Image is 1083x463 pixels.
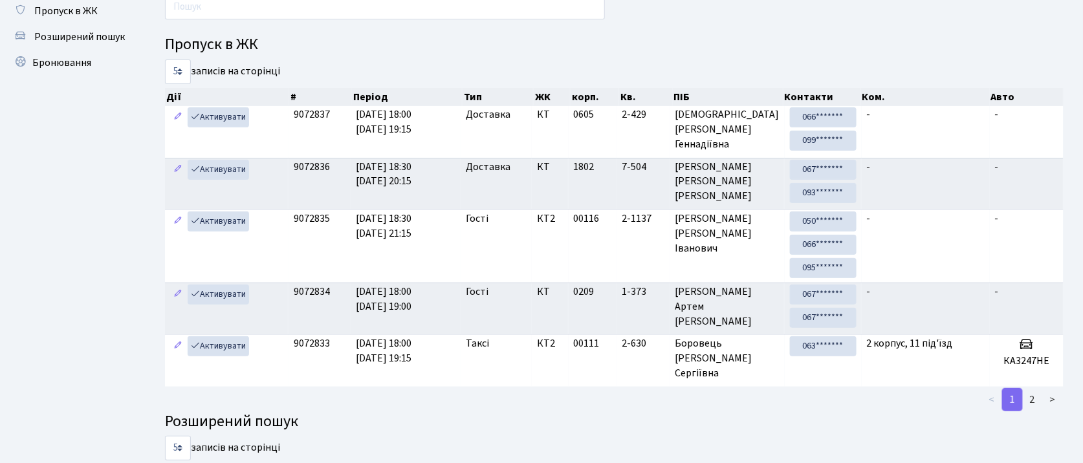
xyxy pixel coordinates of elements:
span: - [867,107,871,122]
a: Редагувати [170,336,186,356]
span: Пропуск в ЖК [34,4,98,18]
span: [DATE] 18:30 [DATE] 20:15 [356,160,412,189]
span: [DEMOGRAPHIC_DATA] [PERSON_NAME] Геннадіївна [675,107,780,152]
select: записів на сторінці [165,436,191,460]
span: 9072834 [294,285,330,299]
span: 9072836 [294,160,330,174]
label: записів на сторінці [165,436,280,460]
a: 2 [1022,388,1043,411]
span: Доставка [466,107,511,122]
span: КТ [537,107,563,122]
a: Редагувати [170,211,186,231]
a: Активувати [188,211,249,231]
span: 00116 [574,211,600,226]
span: [PERSON_NAME] [PERSON_NAME] Іванович [675,211,780,256]
h4: Розширений пошук [165,413,1064,431]
a: Редагувати [170,160,186,180]
span: Боровець [PERSON_NAME] Сергіївна [675,336,780,381]
th: ЖК [534,88,571,106]
span: Таксі [466,336,490,351]
th: Кв. [619,88,672,106]
span: - [995,285,999,299]
th: Ком. [861,88,990,106]
a: Розширений пошук [6,24,136,50]
h4: Пропуск в ЖК [165,36,1064,54]
span: КТ [537,285,563,299]
a: Бронювання [6,50,136,76]
span: 1-373 [622,285,665,299]
span: [DATE] 18:00 [DATE] 19:15 [356,336,412,365]
th: Дії [165,88,289,106]
span: 1802 [574,160,595,174]
span: Бронювання [32,56,91,70]
th: Авто [990,88,1064,106]
a: > [1042,388,1064,411]
span: - [995,160,999,174]
span: Гості [466,211,489,226]
span: - [867,160,871,174]
span: Гості [466,285,489,299]
span: - [867,211,871,226]
th: Контакти [783,88,861,106]
span: 2-630 [622,336,665,351]
a: Активувати [188,336,249,356]
span: 2-429 [622,107,665,122]
span: 2 корпус, 11 під'їзд [867,336,953,350]
span: 9072833 [294,336,330,350]
h5: КА3247НЕ [995,355,1058,367]
a: Активувати [188,160,249,180]
a: Редагувати [170,285,186,305]
a: Активувати [188,107,249,127]
th: ПІБ [673,88,783,106]
span: 00111 [574,336,600,350]
label: записів на сторінці [165,59,280,84]
a: Редагувати [170,107,186,127]
a: 1 [1002,388,1023,411]
span: [DATE] 18:00 [DATE] 19:00 [356,285,412,314]
span: [PERSON_NAME] Артем [PERSON_NAME] [675,285,780,329]
span: КТ2 [537,336,563,351]
span: 7-504 [622,160,665,175]
span: 0605 [574,107,595,122]
span: КТ [537,160,563,175]
a: Активувати [188,285,249,305]
th: корп. [571,88,619,106]
span: 0209 [574,285,595,299]
th: Період [352,88,463,106]
span: Доставка [466,160,511,175]
span: - [867,285,871,299]
span: 9072837 [294,107,330,122]
span: Розширений пошук [34,30,125,44]
span: 2-1137 [622,211,665,226]
span: - [995,211,999,226]
span: [DATE] 18:30 [DATE] 21:15 [356,211,412,241]
select: записів на сторінці [165,59,191,84]
span: КТ2 [537,211,563,226]
th: Тип [463,88,534,106]
span: 9072835 [294,211,330,226]
span: - [995,107,999,122]
th: # [289,88,352,106]
span: [PERSON_NAME] [PERSON_NAME] [PERSON_NAME] [675,160,780,204]
span: [DATE] 18:00 [DATE] 19:15 [356,107,412,136]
